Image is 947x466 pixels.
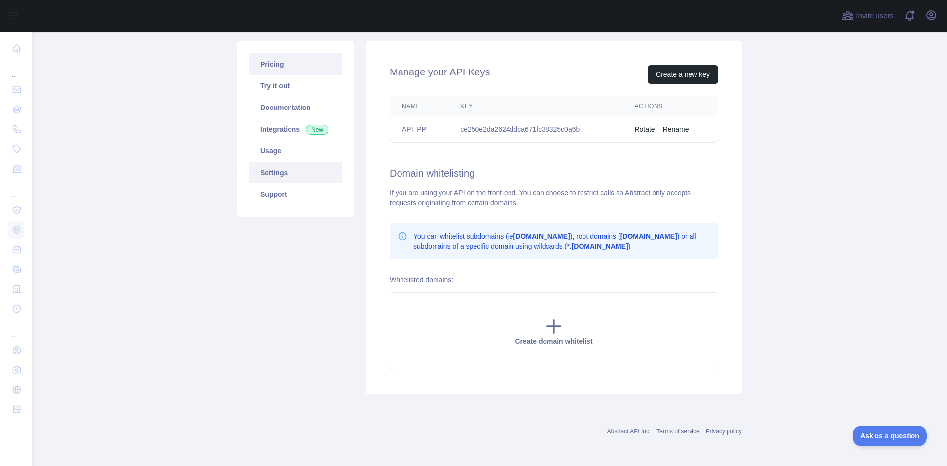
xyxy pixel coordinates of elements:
div: If you are using your API on the front-end. You can choose to restrict calls so Abstract only acc... [390,188,718,208]
a: Terms of service [656,428,699,435]
th: Name [390,96,448,116]
a: Pricing [249,53,342,75]
label: Whitelisted domains: [390,276,453,284]
a: Support [249,183,342,205]
span: Invite users [856,10,894,22]
span: New [306,125,328,135]
td: ce250e2da2624ddca671fc38325c0a6b [448,116,622,143]
a: Documentation [249,97,342,118]
button: Rename [663,124,689,134]
div: ... [8,179,24,199]
a: Settings [249,162,342,183]
div: ... [8,59,24,79]
h2: Domain whitelisting [390,166,718,180]
h2: Manage your API Keys [390,65,490,84]
b: [DOMAIN_NAME] [513,232,570,240]
button: Rotate [634,124,655,134]
span: Create domain whitelist [515,337,592,345]
div: ... [8,320,24,339]
th: Key [448,96,622,116]
a: Try it out [249,75,342,97]
a: Abstract API Inc. [607,428,651,435]
b: [DOMAIN_NAME] [620,232,677,240]
button: Invite users [840,8,896,24]
p: You can whitelist subdomains (ie ), root domains ( ) or all subdomains of a specific domain using... [413,231,710,251]
a: Privacy policy [706,428,742,435]
th: Actions [622,96,718,116]
iframe: Toggle Customer Support [853,426,927,446]
button: Create a new key [648,65,718,84]
td: API_PP [390,116,448,143]
a: Usage [249,140,342,162]
b: *.[DOMAIN_NAME] [567,242,628,250]
a: Integrations New [249,118,342,140]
